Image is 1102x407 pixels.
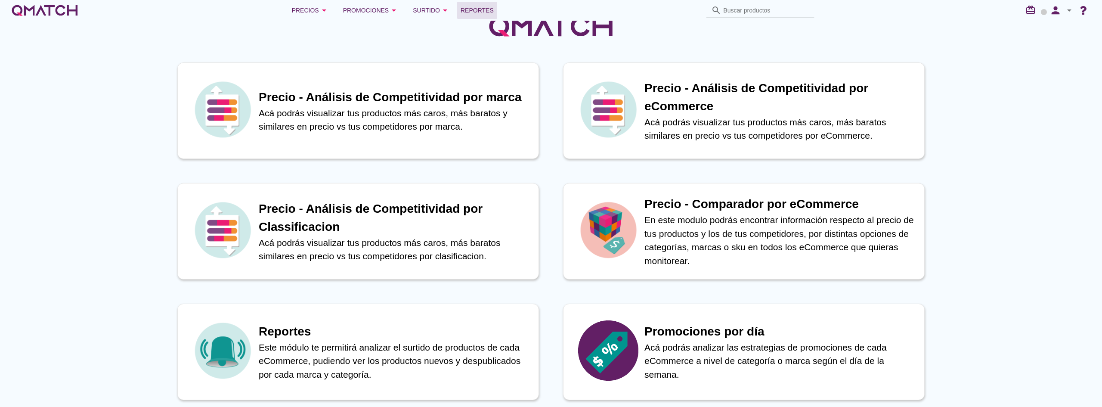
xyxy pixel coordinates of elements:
[486,5,616,48] img: QMatchLogo
[440,5,450,16] i: arrow_drop_down
[644,79,916,115] h1: Precio - Análisis de Competitividad por eCommerce
[406,2,457,19] button: Surtido
[259,88,530,106] h1: Precio - Análisis de Competitividad por marca
[1025,5,1039,15] i: redeem
[165,183,551,280] a: iconPrecio - Análisis de Competitividad por ClassificacionAcá podrás visualizar tus productos más...
[413,5,450,16] div: Surtido
[259,341,530,382] p: Este módulo te permitirá analizar el surtido de productos de cada eCommerce, pudiendo ver los pro...
[1047,4,1064,16] i: person
[285,2,336,19] button: Precios
[389,5,399,16] i: arrow_drop_down
[192,200,253,260] img: icon
[259,106,530,134] p: Acá podrás visualizar tus productos más caros, más baratos y similares en precio vs tus competido...
[644,195,916,213] h1: Precio - Comparador por eCommerce
[551,304,937,400] a: iconPromociones por díaAcá podrás analizar las estrategias de promociones de cada eCommerce a niv...
[578,320,638,381] img: icon
[259,200,530,236] h1: Precio - Análisis de Competitividad por Classificacion
[578,79,638,140] img: icon
[578,200,638,260] img: icon
[551,183,937,280] a: iconPrecio - Comparador por eCommerceEn este modulo podrás encontrar información respecto al prec...
[644,115,916,143] p: Acá podrás visualizar tus productos más caros, más baratos similares en precio vs tus competidore...
[644,341,916,382] p: Acá podrás analizar las estrategias de promociones de cada eCommerce a nivel de categoría o marca...
[644,213,916,267] p: En este modulo podrás encontrar información respecto al precio de tus productos y los de tus comp...
[192,320,253,381] img: icon
[457,2,497,19] a: Reportes
[1064,5,1074,16] i: arrow_drop_down
[165,304,551,400] a: iconReportesEste módulo te permitirá analizar el surtido de productos de cada eCommerce, pudiendo...
[192,79,253,140] img: icon
[292,5,329,16] div: Precios
[336,2,406,19] button: Promociones
[319,5,329,16] i: arrow_drop_down
[551,62,937,159] a: iconPrecio - Análisis de Competitividad por eCommerceAcá podrás visualizar tus productos más caro...
[711,5,721,16] i: search
[259,236,530,263] p: Acá podrás visualizar tus productos más caros, más baratos similares en precio vs tus competidore...
[343,5,399,16] div: Promociones
[10,2,79,19] a: white-qmatch-logo
[461,5,494,16] span: Reportes
[723,3,809,17] input: Buscar productos
[165,62,551,159] a: iconPrecio - Análisis de Competitividad por marcaAcá podrás visualizar tus productos más caros, m...
[259,323,530,341] h1: Reportes
[644,323,916,341] h1: Promociones por día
